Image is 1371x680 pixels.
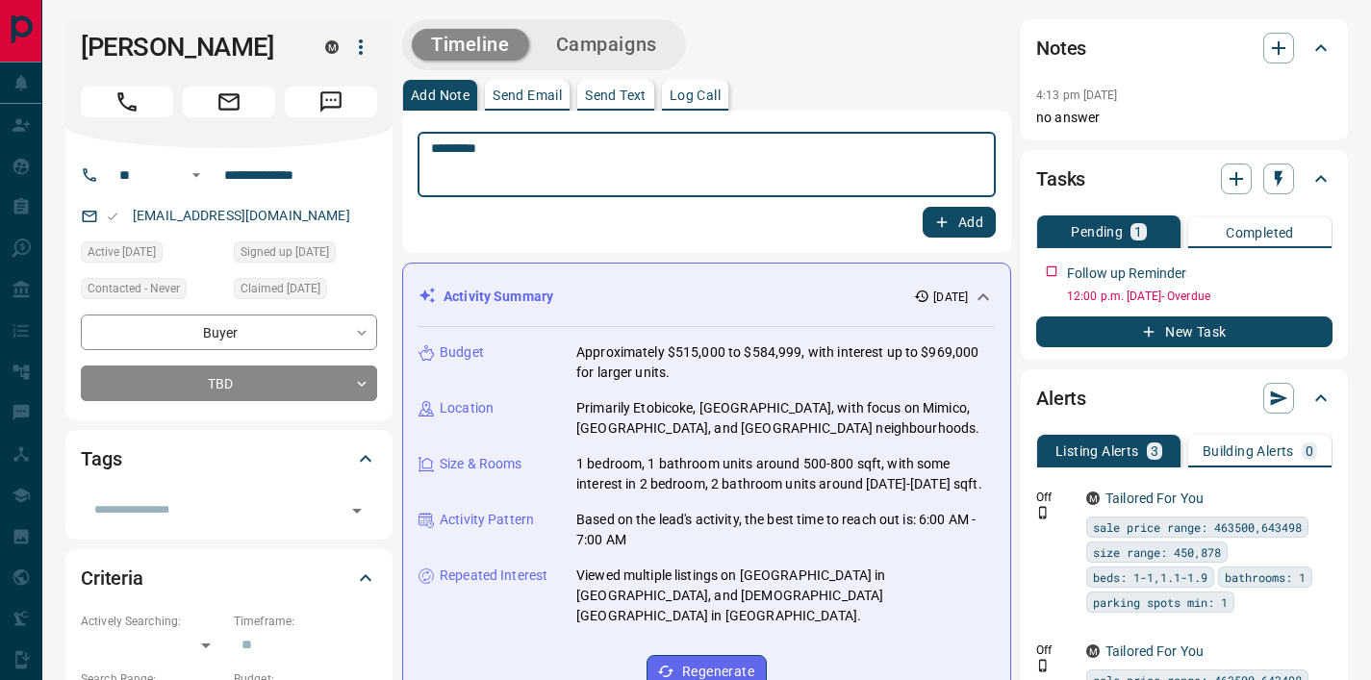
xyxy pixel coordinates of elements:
p: 3 [1151,444,1158,458]
p: 1 [1134,225,1142,239]
span: Call [81,87,173,117]
p: Off [1036,642,1075,659]
h1: [PERSON_NAME] [81,32,296,63]
div: Tags [81,436,377,482]
h2: Tasks [1036,164,1085,194]
span: Signed up [DATE] [241,242,329,262]
div: Notes [1036,25,1333,71]
span: Email [183,87,275,117]
p: no answer [1036,108,1333,128]
p: Size & Rooms [440,454,522,474]
p: 1 bedroom, 1 bathroom units around 500-800 sqft, with some interest in 2 bedroom, 2 bathroom unit... [576,454,995,494]
button: New Task [1036,316,1333,347]
p: Log Call [670,88,721,102]
span: Contacted - Never [88,279,180,298]
p: Pending [1071,225,1123,239]
div: TBD [81,365,377,401]
svg: Email Valid [106,210,119,223]
p: [DATE] [933,289,968,306]
p: 4:13 pm [DATE] [1036,88,1118,102]
p: Repeated Interest [440,566,547,586]
div: mrloft.ca [1086,491,1100,505]
a: Tailored For You [1105,643,1204,659]
button: Timeline [412,29,529,61]
p: Completed [1226,226,1294,239]
h2: Alerts [1036,383,1086,414]
span: Claimed [DATE] [241,279,320,298]
h2: Criteria [81,563,143,593]
span: Active [DATE] [88,242,156,262]
div: Thu Sep 04 2025 [234,241,377,268]
button: Campaigns [537,29,676,61]
div: Alerts [1036,375,1333,421]
div: mrloft.ca [1086,644,1100,658]
p: Activity Summary [444,287,553,307]
p: Off [1036,489,1075,506]
p: Building Alerts [1203,444,1294,458]
button: Open [343,497,370,524]
p: Viewed multiple listings on [GEOGRAPHIC_DATA] in [GEOGRAPHIC_DATA], and [DEMOGRAPHIC_DATA][GEOGRA... [576,566,995,626]
div: Buyer [81,315,377,350]
p: 0 [1306,444,1313,458]
a: [EMAIL_ADDRESS][DOMAIN_NAME] [133,208,350,223]
span: Message [285,87,377,117]
h2: Notes [1036,33,1086,63]
a: Tailored For You [1105,491,1204,506]
div: Tasks [1036,156,1333,202]
p: Based on the lead's activity, the best time to reach out is: 6:00 AM - 7:00 AM [576,510,995,550]
p: Send Email [493,88,562,102]
p: Activity Pattern [440,510,534,530]
p: Timeframe: [234,613,377,630]
span: size range: 450,878 [1093,542,1221,562]
p: Approximately $515,000 to $584,999, with interest up to $969,000 for larger units. [576,342,995,383]
p: Listing Alerts [1055,444,1139,458]
svg: Push Notification Only [1036,659,1050,672]
svg: Push Notification Only [1036,506,1050,519]
p: Send Text [585,88,647,102]
div: Thu Sep 04 2025 [234,278,377,305]
div: Criteria [81,555,377,601]
div: mrloft.ca [325,40,339,54]
div: Thu Sep 04 2025 [81,241,224,268]
p: Add Note [411,88,470,102]
span: sale price range: 463500,643498 [1093,517,1302,537]
span: beds: 1-1,1.1-1.9 [1093,567,1207,587]
span: parking spots min: 1 [1093,592,1228,612]
h2: Tags [81,443,121,474]
span: bathrooms: 1 [1225,567,1306,587]
p: 12:00 p.m. [DATE] - Overdue [1067,288,1333,305]
p: Follow up Reminder [1067,264,1186,284]
p: Primarily Etobicoke, [GEOGRAPHIC_DATA], with focus on Mimico, [GEOGRAPHIC_DATA], and [GEOGRAPHIC_... [576,398,995,439]
button: Add [923,207,996,238]
p: Location [440,398,494,418]
p: Budget [440,342,484,363]
button: Open [185,164,208,187]
div: Activity Summary[DATE] [419,279,995,315]
p: Actively Searching: [81,613,224,630]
